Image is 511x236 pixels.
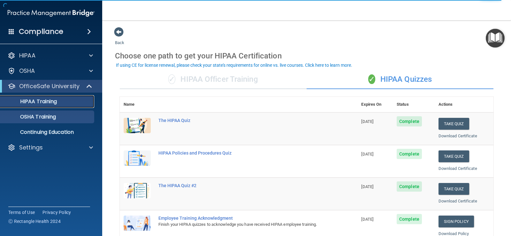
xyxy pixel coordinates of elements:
[8,82,93,90] a: OfficeSafe University
[158,150,325,156] div: HIPAA Policies and Procedures Quiz
[4,98,57,105] p: HIPAA Training
[158,118,325,123] div: The HIPAA Quiz
[4,114,56,120] p: OSHA Training
[435,97,493,112] th: Actions
[439,183,469,195] button: Take Quiz
[8,218,61,225] span: Ⓒ Rectangle Health 2024
[158,221,325,228] div: Finish your HIPAA quizzes to acknowledge you have received HIPAA employee training.
[42,209,71,216] a: Privacy Policy
[361,152,373,156] span: [DATE]
[115,33,124,45] a: Back
[8,7,95,19] img: PMB logo
[8,209,35,216] a: Terms of Use
[307,70,493,89] div: HIPAA Quizzes
[397,214,422,224] span: Complete
[8,144,93,151] a: Settings
[115,62,353,68] button: If using CE for license renewal, please check your state's requirements for online vs. live cours...
[19,144,43,151] p: Settings
[439,216,474,227] a: Sign Policy
[397,181,422,192] span: Complete
[361,119,373,124] span: [DATE]
[439,118,469,130] button: Take Quiz
[168,74,175,84] span: ✓
[361,184,373,189] span: [DATE]
[368,74,375,84] span: ✓
[116,63,352,67] div: If using CE for license renewal, please check your state's requirements for online vs. live cours...
[19,27,63,36] h4: Compliance
[439,231,469,236] a: Download Policy
[8,52,93,59] a: HIPAA
[120,70,307,89] div: HIPAA Officer Training
[439,166,477,171] a: Download Certificate
[19,52,35,59] p: HIPAA
[8,67,93,75] a: OSHA
[439,133,477,138] a: Download Certificate
[19,67,35,75] p: OSHA
[393,97,435,112] th: Status
[115,47,498,65] div: Choose one path to get your HIPAA Certification
[439,199,477,203] a: Download Certificate
[19,82,80,90] p: OfficeSafe University
[361,217,373,222] span: [DATE]
[158,216,325,221] div: Employee Training Acknowledgment
[486,29,505,48] button: Open Resource Center
[4,129,91,135] p: Continuing Education
[439,150,469,162] button: Take Quiz
[158,183,325,188] div: The HIPAA Quiz #2
[357,97,393,112] th: Expires On
[397,149,422,159] span: Complete
[397,116,422,126] span: Complete
[120,97,155,112] th: Name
